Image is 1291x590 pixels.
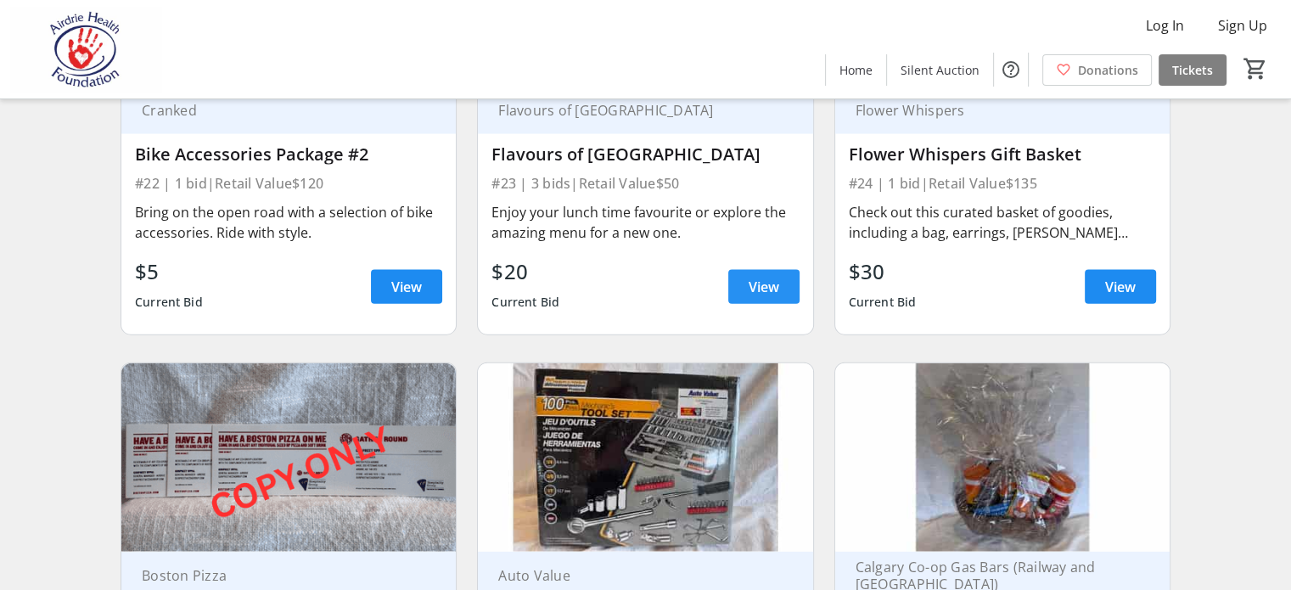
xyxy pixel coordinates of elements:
button: Help [994,53,1028,87]
div: Enjoy your lunch time favourite or explore the amazing menu for a new one. [491,202,799,243]
span: Home [839,61,873,79]
img: Airdrie Health Foundation's Logo [10,7,161,92]
button: Sign Up [1204,12,1281,39]
a: Home [826,54,886,86]
div: Check out this curated basket of goodies, including a bag, earrings, [PERSON_NAME] diffuser and a... [849,202,1156,243]
button: Log In [1132,12,1198,39]
span: Sign Up [1218,15,1267,36]
div: #24 | 1 bid | Retail Value $135 [849,171,1156,195]
div: Flower Whispers [849,102,1136,119]
a: Silent Auction [887,54,993,86]
div: $20 [491,256,559,287]
a: View [371,270,442,304]
div: Auto Value [491,567,778,584]
span: Donations [1078,61,1138,79]
div: Current Bid [849,287,917,317]
div: Cranked [135,102,422,119]
div: Flower Whispers Gift Basket [849,144,1156,165]
div: $30 [849,256,917,287]
img: Arm & Hammer Car Pack [835,363,1170,552]
span: View [1105,277,1136,297]
a: View [1085,270,1156,304]
a: View [728,270,800,304]
span: View [391,277,422,297]
img: Lunch at Boston Pizza [121,363,456,552]
span: Log In [1146,15,1184,36]
div: Flavours of [GEOGRAPHIC_DATA] [491,102,778,119]
span: Silent Auction [901,61,979,79]
span: Tickets [1172,61,1213,79]
div: #22 | 1 bid | Retail Value $120 [135,171,442,195]
button: Cart [1240,53,1271,84]
a: Donations [1042,54,1152,86]
div: #23 | 3 bids | Retail Value $50 [491,171,799,195]
div: Bike Accessories Package #2 [135,144,442,165]
div: Boston Pizza [135,567,422,584]
a: Tickets [1159,54,1226,86]
div: Bring on the open road with a selection of bike accessories. Ride with style. [135,202,442,243]
div: Current Bid [491,287,559,317]
div: Flavours of [GEOGRAPHIC_DATA] [491,144,799,165]
div: Current Bid [135,287,203,317]
img: 100 Piece Mechanic Tool Set [478,363,812,552]
div: $5 [135,256,203,287]
span: View [749,277,779,297]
